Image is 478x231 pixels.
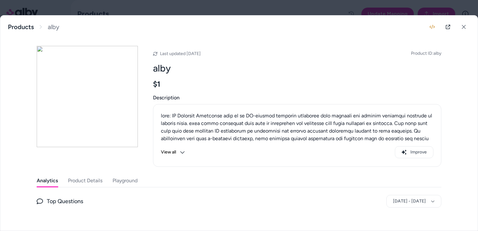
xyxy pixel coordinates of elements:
h2: alby [153,62,441,74]
button: Improve [395,146,433,158]
nav: breadcrumb [8,23,59,31]
span: Description [153,94,441,102]
span: alby [48,23,59,31]
button: View all [161,146,185,158]
span: Last updated [DATE] [160,51,201,56]
span: Top Questions [47,197,83,206]
a: Products [8,23,34,31]
span: Product ID: alby [411,50,441,57]
img: alby.com [37,46,138,147]
button: Playground [113,174,138,187]
button: Analytics [37,174,58,187]
span: $1 [153,79,160,89]
button: [DATE] - [DATE] [386,195,441,208]
button: Product Details [68,174,102,187]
